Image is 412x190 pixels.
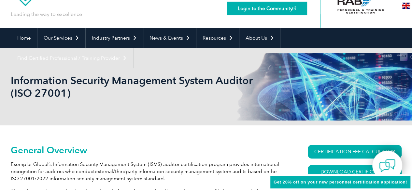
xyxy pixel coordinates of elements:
a: Industry Partners [86,28,143,48]
a: CERTIFICATION FEE CALCULATOR [308,145,402,158]
span: party information security management system audits based on [126,169,269,174]
a: Login to the Community [227,2,307,15]
img: en [402,3,410,9]
img: open_square.png [292,6,296,10]
span: external/third [95,169,126,174]
a: Resources [196,28,239,48]
span: Get 20% off on your new personnel certification application! [274,180,407,184]
a: Download Certification Requirements [308,165,402,184]
h2: General Overview [11,145,284,155]
a: About Us [239,28,280,48]
p: Exemplar Global’s Information Security Management System (ISMS) auditor certification program pro... [11,161,284,182]
h1: Information Security Management System Auditor (ISO 27001) [11,74,261,99]
a: Find Certified Professional / Training Provider [11,48,133,68]
img: contact-chat.png [379,158,395,174]
a: Home [11,28,37,48]
a: Our Services [37,28,85,48]
a: News & Events [143,28,196,48]
p: Leading the way to excellence [11,11,82,18]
